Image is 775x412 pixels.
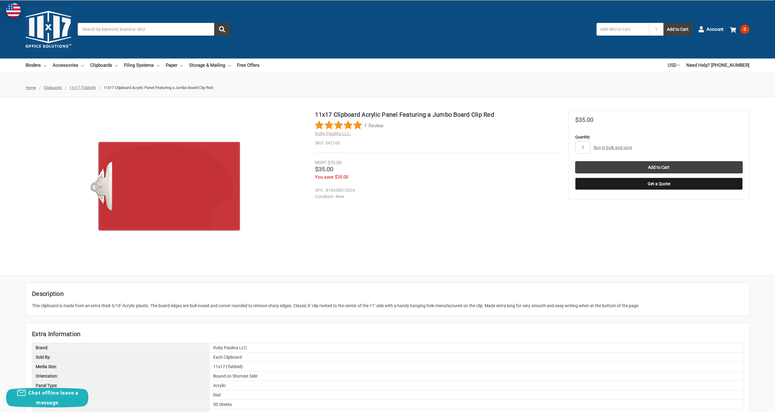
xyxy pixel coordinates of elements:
a: Storage & Mailing [189,59,231,72]
span: $35.00 [315,165,333,173]
a: Paper [166,59,183,72]
dd: 542160 [315,140,558,146]
button: Add to Cart [664,23,692,36]
div: Color: [32,390,210,400]
iframe: Google Customer Reviews [725,396,775,412]
dt: Condition: [315,194,334,200]
span: $35.00 [575,116,593,123]
button: Get a Quote [575,178,743,190]
a: Ruby Paulina LLC. [315,131,351,136]
div: Media Size: [32,362,210,371]
div: Sold By: [32,353,210,362]
div: Ruby Paulina LLC. [210,343,743,352]
a: 0 [730,21,749,37]
div: Orientation: [32,371,210,381]
span: $70.00 [328,160,341,165]
label: Quantity: [575,134,743,140]
a: Binders [26,59,46,72]
div: 50 Sheets [210,400,743,409]
div: MSRP [315,159,327,166]
a: Filing Systems [124,59,159,72]
img: 11x17.com [26,6,71,52]
a: Free Offers [237,59,260,72]
dd: 816628012024 [315,187,556,194]
a: Clipboards [90,59,118,72]
span: $35.00 [335,174,348,180]
img: duty and tax information for United States [6,3,21,18]
input: Add to Cart [575,161,743,173]
a: 11x17 (Tabloid) [69,85,96,90]
div: Brand: [32,343,210,352]
a: Home [26,85,36,90]
div: Red [210,390,743,400]
div: Each Clipboard [210,353,743,362]
input: Add SKU to Cart [596,23,649,36]
dt: UPC: [315,187,324,194]
div: Bound on Shortest Side [210,371,743,381]
div: Capacity: [32,400,210,409]
div: 11x17 (Tabloid) [210,362,743,371]
span: You save [315,174,334,180]
a: Accessories [53,59,84,72]
button: Chat offline leave a message [6,388,88,407]
a: Need Help? [PHONE_NUMBER] [686,59,749,72]
a: Buy in bulk and save [594,145,632,150]
span: 11x17 Clipboard Acrylic Panel Featuring a Jumbo Board Clip Red [104,85,213,90]
a: Account [698,21,724,37]
div: Panel Type: [32,381,210,390]
span: Account [706,26,724,33]
span: 0 [740,25,749,34]
dd: New [315,194,556,200]
h2: Description [32,289,743,298]
img: 11x17 Clipboard Acrylic Panel Featuring a Jumbo Board Clip Red [89,110,242,262]
a: USD [668,59,680,72]
dt: SKU: [315,140,324,146]
span: Chat offline leave a message [28,389,78,406]
h2: Extra Information [32,329,743,339]
div: This clipboard is made from an extra thick 3/16'' Acrylic plastic. The board edges are bull-nosed... [32,303,743,309]
h1: 11x17 Clipboard Acrylic Panel Featuring a Jumbo Board Clip Red [315,110,558,119]
button: Rated 5 out of 5 stars from 1 reviews. Jump to reviews. [315,121,384,130]
input: Search by keyword, brand or SKU [78,23,230,36]
div: Acrylic [210,381,743,390]
a: Clipboards [44,85,62,90]
span: 1 Review [364,121,384,130]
